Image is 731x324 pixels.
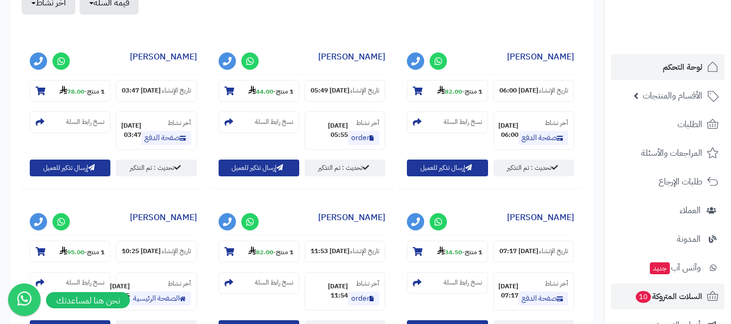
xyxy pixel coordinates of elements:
[219,111,299,133] section: نسخ رابط السلة
[60,85,104,96] small: -
[311,247,350,256] strong: [DATE] 11:53
[30,111,110,133] section: نسخ رابط السلة
[162,86,191,95] small: تاريخ الإنشاء
[611,226,725,252] a: المدونة
[311,121,348,140] strong: [DATE] 05:55
[677,117,702,132] span: الطلبات
[311,86,350,95] strong: [DATE] 05:49
[545,118,568,128] small: آخر نشاط
[518,131,568,145] a: صفحة الدفع
[518,292,568,306] a: صفحة الدفع
[499,247,538,256] strong: [DATE] 07:17
[611,255,725,281] a: وآتس آبجديد
[356,279,379,288] small: آخر نشاط
[407,80,488,102] section: 1 منتج-82.00
[87,87,104,96] strong: 1 منتج
[437,246,482,257] small: -
[219,241,299,262] section: 1 منتج-82.00
[356,118,379,128] small: آخر نشاط
[677,232,701,247] span: المدونة
[499,86,538,95] strong: [DATE] 06:00
[255,117,293,127] small: نسخ رابط السلة
[305,160,385,176] a: تحديث : تم التذكير
[130,292,191,306] a: الصفحة الرئيسية
[130,211,197,224] a: [PERSON_NAME]
[348,292,379,306] a: order
[545,279,568,288] small: آخر نشاط
[168,118,191,128] small: آخر نشاط
[465,247,482,257] strong: 1 منتج
[498,282,518,300] strong: [DATE] 07:17
[437,85,482,96] small: -
[350,86,379,95] small: تاريخ الإنشاء
[30,80,110,102] section: 1 منتج-78.00
[66,278,104,287] small: نسخ رابط السلة
[539,247,568,256] small: تاريخ الإنشاء
[30,160,110,176] button: إرسال تذكير للعميل
[122,247,161,256] strong: [DATE] 10:25
[658,174,702,189] span: طلبات الإرجاع
[60,247,84,257] strong: 95.00
[318,50,385,63] a: [PERSON_NAME]
[141,131,191,145] a: صفحة الدفع
[60,87,84,96] strong: 78.00
[248,246,293,257] small: -
[444,117,482,127] small: نسخ رابط السلة
[539,86,568,95] small: تاريخ الإنشاء
[663,59,702,75] span: لوحة التحكم
[122,86,161,95] strong: [DATE] 03:47
[30,272,110,294] section: نسخ رابط السلة
[611,54,725,80] a: لوحة التحكم
[348,131,379,145] a: order
[437,87,462,96] strong: 82.00
[643,88,702,103] span: الأقسام والمنتجات
[60,246,104,257] small: -
[611,169,725,195] a: طلبات الإرجاع
[318,211,385,224] a: [PERSON_NAME]
[407,160,488,176] button: إرسال تذكير للعميل
[641,146,702,161] span: المراجعات والأسئلة
[350,247,379,256] small: تاريخ الإنشاء
[168,279,191,288] small: آخر نشاط
[219,80,299,102] section: 1 منتج-44.00
[248,85,293,96] small: -
[255,278,293,287] small: نسخ رابط السلة
[407,241,488,262] section: 1 منتج-34.50
[437,247,462,257] strong: 34.50
[110,282,130,300] strong: [DATE] 10:25
[498,121,518,140] strong: [DATE] 06:00
[444,278,482,287] small: نسخ رابط السلة
[87,247,104,257] strong: 1 منتج
[66,117,104,127] small: نسخ رابط السلة
[465,87,482,96] strong: 1 منتج
[611,111,725,137] a: الطلبات
[276,87,293,96] strong: 1 منتج
[311,282,348,300] strong: [DATE] 11:54
[507,50,574,63] a: [PERSON_NAME]
[611,140,725,166] a: المراجعات والأسئلة
[649,260,701,275] span: وآتس آب
[407,272,488,294] section: نسخ رابط السلة
[407,111,488,133] section: نسخ رابط السلة
[219,160,299,176] button: إرسال تذكير للعميل
[219,272,299,294] section: نسخ رابط السلة
[121,121,141,140] strong: [DATE] 03:47
[248,87,273,96] strong: 44.00
[130,50,197,63] a: [PERSON_NAME]
[116,160,196,176] a: تحديث : تم التذكير
[493,160,574,176] a: تحديث : تم التذكير
[248,247,273,257] strong: 82.00
[635,289,702,304] span: السلات المتروكة
[507,211,574,224] a: [PERSON_NAME]
[276,247,293,257] strong: 1 منتج
[611,197,725,223] a: العملاء
[162,247,191,256] small: تاريخ الإنشاء
[680,203,701,218] span: العملاء
[650,262,670,274] span: جديد
[636,291,651,303] span: 10
[611,283,725,309] a: السلات المتروكة10
[30,241,110,262] section: 1 منتج-95.00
